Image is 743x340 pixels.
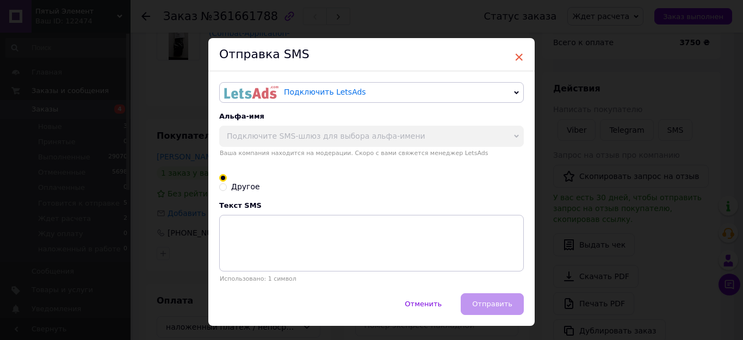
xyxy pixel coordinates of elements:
a: Подключить LetsAds [284,88,366,96]
span: Отменить [405,300,442,308]
span: Подключите SMS-шлюз для выбора альфа-имени [227,132,425,140]
div: Использовано: 1 символ [219,275,524,282]
div: Текст SMS [219,201,524,209]
div: Отправка SMS [208,38,535,71]
button: Отменить [393,293,453,315]
span: Ваша компания находится на модерации. Скоро с вами свяжется менеджер LetsAds [219,150,524,157]
span: × [514,48,524,66]
span: Альфа-имя [219,112,264,120]
span: Другое [231,182,260,191]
